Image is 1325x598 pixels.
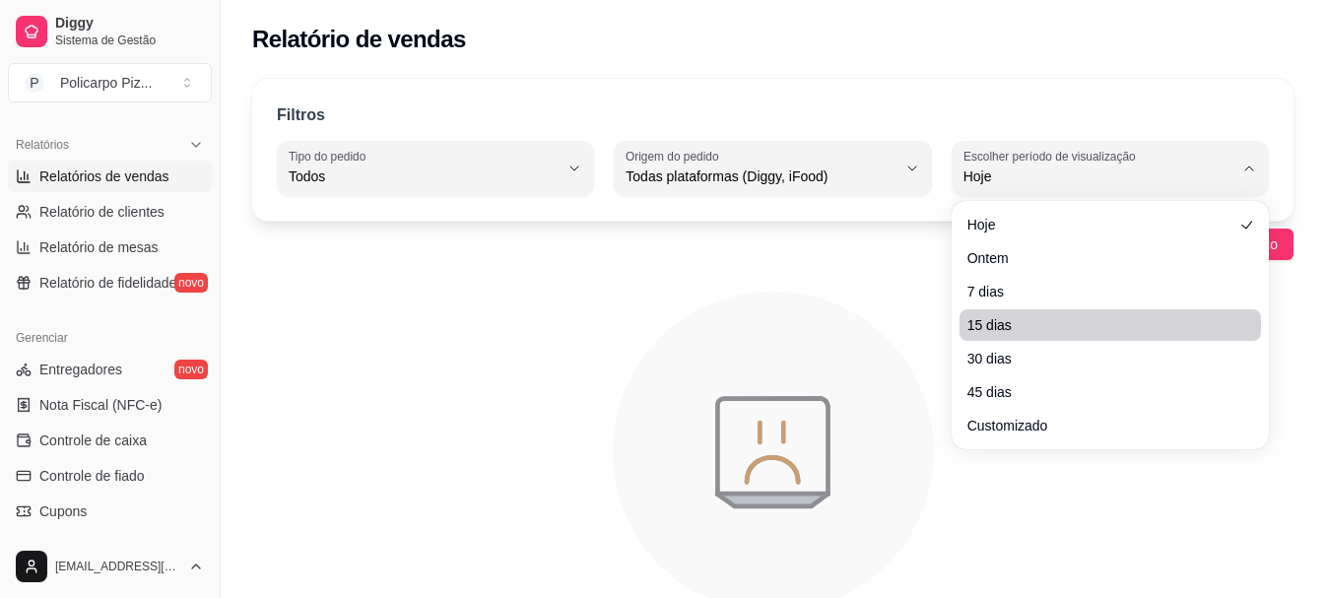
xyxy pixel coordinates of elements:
[963,166,1233,186] span: Hoje
[967,349,1233,368] span: 30 dias
[39,395,162,415] span: Nota Fiscal (NFC-e)
[967,248,1233,268] span: Ontem
[39,202,165,222] span: Relatório de clientes
[39,360,122,379] span: Entregadores
[39,166,169,186] span: Relatórios de vendas
[289,166,559,186] span: Todos
[39,501,87,521] span: Cupons
[967,416,1233,435] span: Customizado
[39,237,159,257] span: Relatório de mesas
[967,282,1233,301] span: 7 dias
[60,73,152,93] div: Policarpo Piz ...
[39,273,176,293] span: Relatório de fidelidade
[967,215,1233,234] span: Hoje
[626,166,895,186] span: Todas plataformas (Diggy, iFood)
[967,315,1233,335] span: 15 dias
[16,137,69,153] span: Relatórios
[252,24,466,55] h2: Relatório de vendas
[39,466,145,486] span: Controle de fiado
[963,148,1142,165] label: Escolher período de visualização
[626,148,725,165] label: Origem do pedido
[967,382,1233,402] span: 45 dias
[55,33,204,48] span: Sistema de Gestão
[25,73,44,93] span: P
[55,15,204,33] span: Diggy
[289,148,372,165] label: Tipo do pedido
[8,322,212,354] div: Gerenciar
[39,431,147,450] span: Controle de caixa
[8,63,212,102] button: Select a team
[277,103,325,127] p: Filtros
[55,559,180,574] span: [EMAIL_ADDRESS][DOMAIN_NAME]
